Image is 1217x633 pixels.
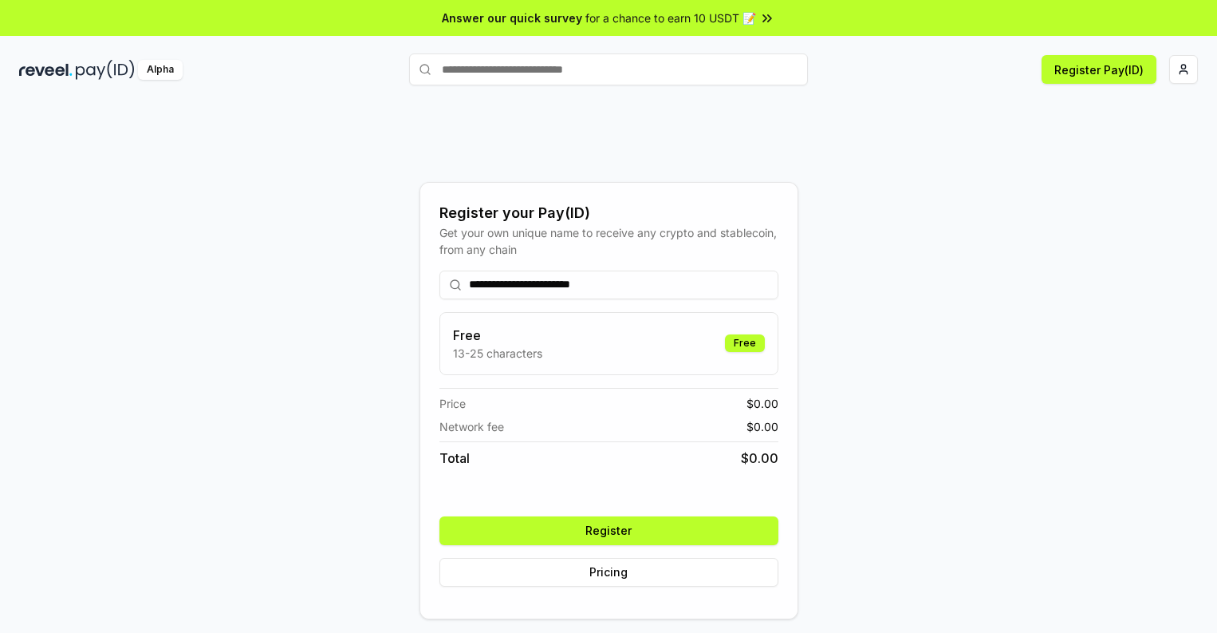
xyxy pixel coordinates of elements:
[746,418,778,435] span: $ 0.00
[138,60,183,80] div: Alpha
[439,418,504,435] span: Network fee
[439,224,778,258] div: Get your own unique name to receive any crypto and stablecoin, from any chain
[1042,55,1156,84] button: Register Pay(ID)
[439,449,470,468] span: Total
[439,395,466,412] span: Price
[746,395,778,412] span: $ 0.00
[439,558,778,587] button: Pricing
[585,10,756,26] span: for a chance to earn 10 USDT 📝
[439,202,778,224] div: Register your Pay(ID)
[442,10,582,26] span: Answer our quick survey
[725,334,765,352] div: Free
[741,449,778,468] span: $ 0.00
[76,60,135,80] img: pay_id
[19,60,73,80] img: reveel_dark
[453,345,542,362] p: 13-25 characters
[453,326,542,345] h3: Free
[439,516,778,545] button: Register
